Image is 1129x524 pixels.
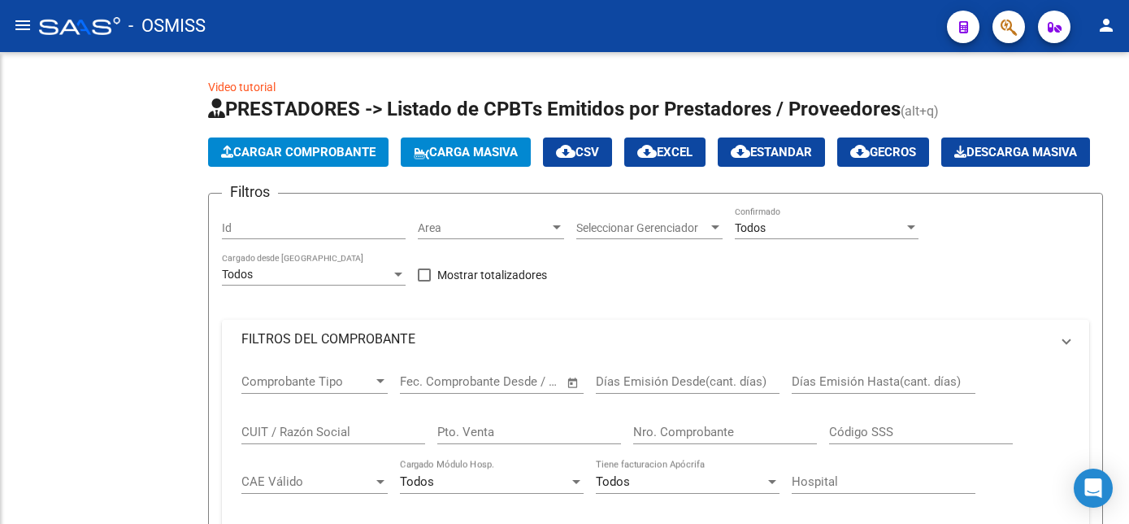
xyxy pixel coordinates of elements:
input: Fecha fin [480,374,559,389]
button: EXCEL [624,138,706,167]
span: Area [418,221,549,235]
span: Gecros [850,145,916,159]
span: PRESTADORES -> Listado de CPBTs Emitidos por Prestadores / Proveedores [208,98,901,120]
mat-expansion-panel-header: FILTROS DEL COMPROBANTE [222,320,1089,359]
app-download-masive: Descarga masiva de comprobantes (adjuntos) [941,138,1090,167]
mat-icon: cloud_download [556,142,575,161]
span: Todos [735,221,766,234]
button: CSV [543,138,612,167]
button: Carga Masiva [401,138,531,167]
span: Todos [400,474,434,489]
button: Cargar Comprobante [208,138,389,167]
button: Estandar [718,138,825,167]
span: (alt+q) [901,103,939,119]
span: Mostrar totalizadores [437,265,547,285]
a: Video tutorial [208,81,276,94]
mat-icon: cloud_download [637,142,657,161]
mat-icon: menu [13,15,33,35]
button: Descarga Masiva [941,138,1090,167]
span: Seleccionar Gerenciador [576,221,708,235]
span: Descarga Masiva [954,145,1077,159]
mat-icon: person [1096,15,1116,35]
span: - OSMISS [128,8,206,44]
span: CAE Válido [241,474,373,489]
span: Estandar [731,145,812,159]
input: Fecha inicio [400,374,466,389]
mat-icon: cloud_download [731,142,750,161]
button: Gecros [837,138,929,167]
span: Cargar Comprobante [221,145,376,159]
h3: Filtros [222,181,278,203]
span: Carga Masiva [414,145,518,159]
div: Open Intercom Messenger [1074,469,1113,508]
span: Comprobante Tipo [241,374,373,389]
span: CSV [556,145,599,159]
mat-icon: cloud_download [850,142,870,161]
span: Todos [596,474,630,489]
mat-panel-title: FILTROS DEL COMPROBANTE [241,330,1050,348]
span: Todos [222,268,253,281]
span: EXCEL [637,145,693,159]
button: Open calendar [564,373,583,392]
